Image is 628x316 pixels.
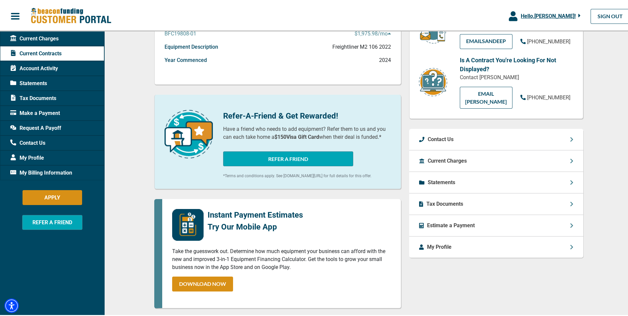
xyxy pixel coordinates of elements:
img: mobile-app-logo.png [172,208,204,239]
p: 2024 [379,55,391,63]
span: Request A Payoff [10,123,61,131]
span: My Profile [10,153,44,161]
span: Current Charges [10,33,59,41]
button: APPLY [23,189,82,204]
p: Equipment Description [165,42,218,50]
div: Accessibility Menu [4,297,19,312]
a: [PHONE_NUMBER] [520,36,570,44]
span: Contact Us [10,138,45,146]
p: Try Our Mobile App [208,220,303,232]
a: EMAIL [PERSON_NAME] [460,85,512,107]
p: Take the guesswork out. Determine how much equipment your business can afford with the new and im... [172,246,391,270]
p: Instant Payment Estimates [208,208,303,220]
p: Is A Contract You're Looking For Not Displayed? [460,54,573,72]
span: Current Contracts [10,48,62,56]
p: Freightliner M2 106 2022 [332,42,391,50]
span: Make a Payment [10,108,60,116]
img: contract-icon.png [418,66,448,96]
a: DOWNLOAD NOW [172,275,233,290]
img: Beacon Funding Customer Portal Logo [30,6,111,23]
b: $150 Visa Gift Card [274,132,319,139]
p: Contact [PERSON_NAME] [460,72,573,80]
p: Statements [428,177,455,185]
p: Current Charges [428,156,467,164]
a: EMAILSandeep [460,33,512,48]
p: Have a friend who needs to add equipment? Refer them to us and you can each take home a when thei... [223,124,391,140]
a: [PHONE_NUMBER] [520,92,570,100]
button: REFER A FRIEND [22,214,82,229]
p: Estimate a Payment [427,220,475,228]
p: *Terms and conditions apply. See [DOMAIN_NAME][URL] for full details for this offer. [223,172,391,178]
p: Year Commenced [165,55,207,63]
p: BFC19808-01 [165,28,196,36]
p: Refer-A-Friend & Get Rewarded! [223,109,391,121]
span: [PHONE_NUMBER] [527,93,570,99]
p: $1,975.98 /mo [355,28,391,36]
button: REFER A FRIEND [223,150,353,165]
span: Statements [10,78,47,86]
span: Hello, [PERSON_NAME] ! [521,12,576,18]
span: My Billing Information [10,168,72,176]
p: Contact Us [428,134,454,142]
span: Account Activity [10,63,58,71]
span: Tax Documents [10,93,56,101]
span: [PHONE_NUMBER] [527,37,570,43]
p: My Profile [427,242,452,250]
img: refer-a-friend-icon.png [165,109,213,157]
p: Tax Documents [426,199,463,207]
